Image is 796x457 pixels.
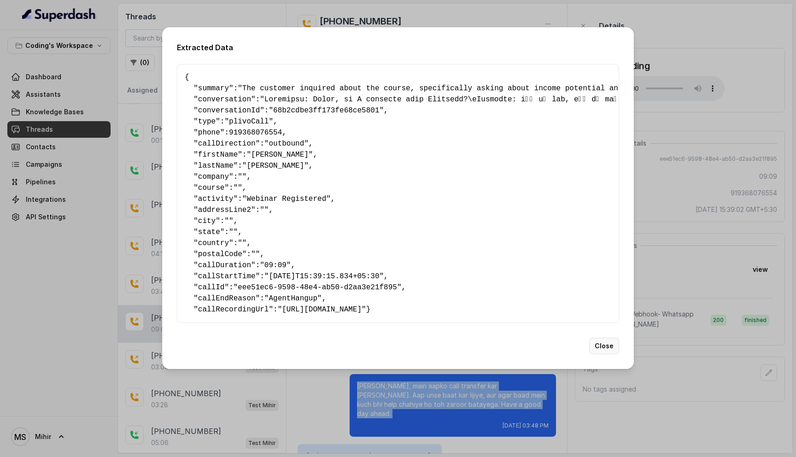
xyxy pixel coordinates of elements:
[198,129,220,137] span: phone
[198,95,251,104] span: conversation
[269,106,384,115] span: "68b2cdbe3ff173fe68ce5801"
[198,162,234,170] span: lastName
[198,84,229,93] span: summary
[234,184,242,192] span: ""
[278,305,366,314] span: "[URL][DOMAIN_NAME]"
[224,217,233,225] span: ""
[198,151,238,159] span: firstName
[260,206,269,214] span: ""
[198,206,251,214] span: addressLine2
[260,261,291,270] span: "09:09"
[198,184,225,192] span: course
[185,72,611,315] pre: { " ": , " ": , " ": , " ": , " ": , " ": , " ": , " ": , " ": , " ": , " ": , " ": , " ": , " ":...
[242,162,309,170] span: "[PERSON_NAME]"
[229,228,238,236] span: ""
[198,250,242,258] span: postalCode
[246,151,313,159] span: "[PERSON_NAME]"
[229,129,282,137] span: 919368076554
[224,117,273,126] span: "plivoCall"
[198,217,216,225] span: city
[264,294,322,303] span: "AgentHangup"
[198,195,234,203] span: activity
[264,140,309,148] span: "outbound"
[198,106,260,115] span: conversationId
[234,283,402,292] span: "eee51ec6-9598-48e4-ab50-d2aa3e21f895"
[198,140,256,148] span: callDirection
[238,173,246,181] span: ""
[198,294,256,303] span: callEndReason
[198,173,229,181] span: company
[198,117,216,126] span: type
[589,338,619,354] button: Close
[177,42,619,53] h2: Extracted Data
[198,305,269,314] span: callRecordingUrl
[198,283,225,292] span: callId
[242,195,331,203] span: "Webinar Registered"
[198,261,251,270] span: callDuration
[251,250,260,258] span: ""
[198,228,220,236] span: state
[264,272,384,281] span: "[DATE]T15:39:15.834+05:30"
[198,239,229,247] span: country
[198,272,256,281] span: callStartTime
[238,239,246,247] span: ""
